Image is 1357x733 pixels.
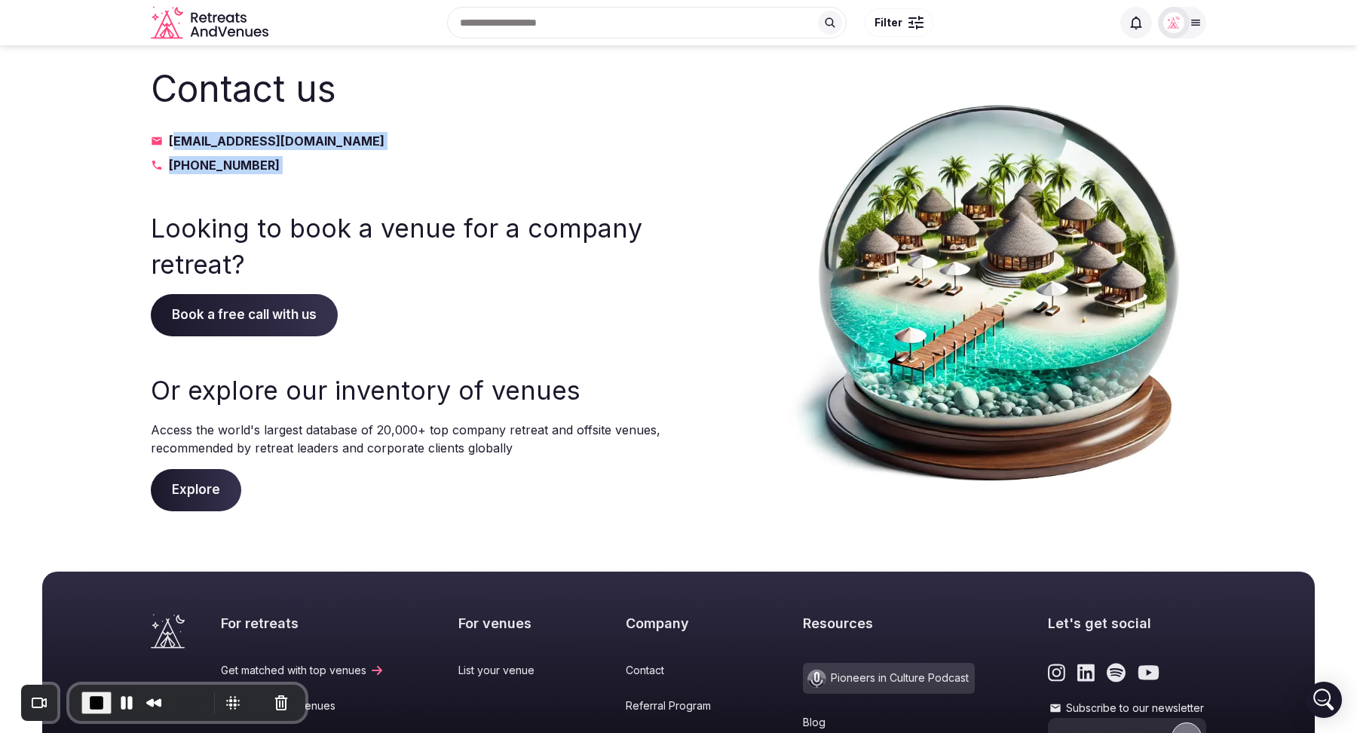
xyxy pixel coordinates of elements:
[626,614,729,633] h2: Company
[458,614,553,633] h2: For venues
[1048,701,1206,716] label: Subscribe to our newsletter
[151,6,271,40] svg: Retreats and Venues company logo
[626,663,729,678] a: Contact
[626,698,729,713] a: Referral Program
[1077,663,1095,682] a: Link to the retreats and venues LinkedIn page
[1163,12,1184,33] img: Matt Grant Oakes
[803,614,975,633] h2: Resources
[875,15,902,30] span: Filter
[458,663,553,678] a: List your venue
[151,132,663,150] a: [EMAIL_ADDRESS][DOMAIN_NAME]
[151,373,663,409] h3: Or explore our inventory of venues
[151,210,663,282] h3: Looking to book a venue for a company retreat?
[221,663,384,678] a: Get matched with top venues
[151,614,185,649] a: Visit the homepage
[151,294,338,336] span: Book a free call with us
[803,715,975,730] a: Blog
[151,469,241,511] span: Explore
[1107,663,1126,682] a: Link to the retreats and venues Spotify page
[151,307,338,322] a: Book a free call with us
[865,8,933,37] button: Filter
[151,156,663,174] a: [PHONE_NUMBER]
[151,63,663,114] h2: Contact us
[151,6,271,40] a: Visit the homepage
[1048,614,1206,633] h2: Let's get social
[1138,663,1159,682] a: Link to the retreats and venues Youtube page
[221,614,384,633] h2: For retreats
[1306,682,1342,718] div: Open Intercom Messenger
[803,663,975,694] a: Pioneers in Culture Podcast
[151,482,241,497] a: Explore
[1048,663,1065,682] a: Link to the retreats and venues Instagram page
[151,421,663,457] p: Access the world's largest database of 20,000+ top company retreat and offsite venues, recommende...
[784,63,1206,511] img: Contact us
